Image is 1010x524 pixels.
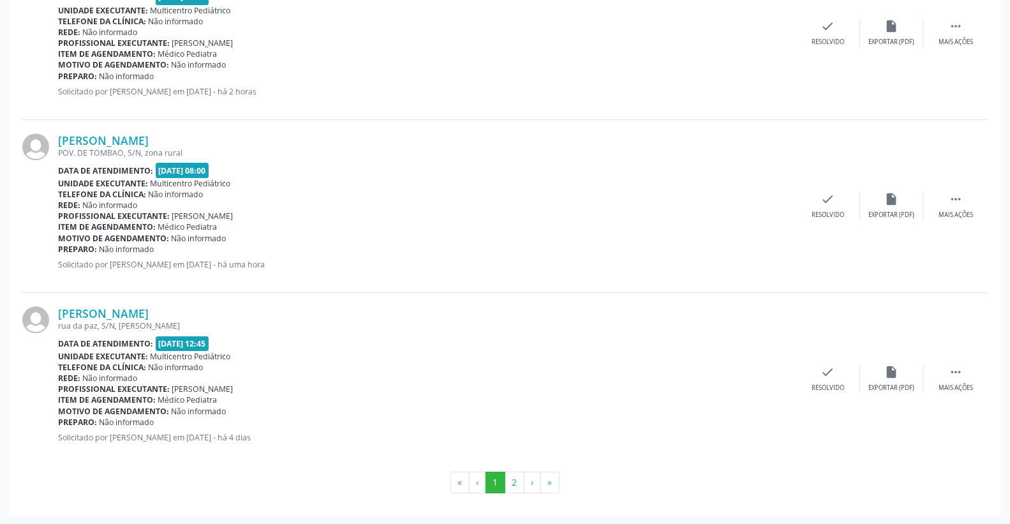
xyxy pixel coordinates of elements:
[58,86,796,97] p: Solicitado por [PERSON_NAME] em [DATE] - há 2 horas
[58,233,169,244] b: Motivo de agendamento:
[100,71,154,82] span: Não informado
[172,38,234,49] span: [PERSON_NAME]
[100,244,154,255] span: Não informado
[58,244,97,255] b: Preparo:
[172,211,234,221] span: [PERSON_NAME]
[58,49,156,59] b: Item de agendamento:
[172,406,227,417] span: Não informado
[812,384,844,393] div: Resolvido
[172,384,234,394] span: [PERSON_NAME]
[58,189,146,200] b: Telefone da clínica:
[58,38,170,49] b: Profissional executante:
[156,163,209,177] span: [DATE] 08:00
[83,200,138,211] span: Não informado
[540,472,560,493] button: Go to last page
[58,16,146,27] b: Telefone da clínica:
[58,165,153,176] b: Data de atendimento:
[172,59,227,70] span: Não informado
[83,27,138,38] span: Não informado
[58,394,156,405] b: Item de agendamento:
[885,19,899,33] i: insert_drive_file
[949,19,963,33] i: 
[151,178,231,189] span: Multicentro Pediátrico
[885,192,899,206] i: insert_drive_file
[158,221,218,232] span: Médico Pediatra
[158,49,218,59] span: Médico Pediatra
[812,38,844,47] div: Resolvido
[172,233,227,244] span: Não informado
[524,472,541,493] button: Go to next page
[58,320,796,331] div: rua da paz, S/N, [PERSON_NAME]
[58,306,149,320] a: [PERSON_NAME]
[885,365,899,379] i: insert_drive_file
[58,351,148,362] b: Unidade executante:
[505,472,524,493] button: Go to page 2
[821,365,835,379] i: check
[486,472,505,493] button: Go to page 1
[58,27,80,38] b: Rede:
[58,211,170,221] b: Profissional executante:
[58,5,148,16] b: Unidade executante:
[58,178,148,189] b: Unidade executante:
[22,472,988,493] ul: Pagination
[58,147,796,158] div: POV. DE TOMBAO, S/N, zona rural
[58,338,153,349] b: Data de atendimento:
[58,362,146,373] b: Telefone da clínica:
[149,362,204,373] span: Não informado
[58,59,169,70] b: Motivo de agendamento:
[149,16,204,27] span: Não informado
[22,133,49,160] img: img
[151,5,231,16] span: Multicentro Pediátrico
[869,38,915,47] div: Exportar (PDF)
[156,336,209,351] span: [DATE] 12:45
[58,221,156,232] b: Item de agendamento:
[949,192,963,206] i: 
[58,373,80,384] b: Rede:
[58,417,97,428] b: Preparo:
[158,394,218,405] span: Médico Pediatra
[939,384,973,393] div: Mais ações
[58,133,149,147] a: [PERSON_NAME]
[869,211,915,220] div: Exportar (PDF)
[821,192,835,206] i: check
[58,384,170,394] b: Profissional executante:
[58,432,796,443] p: Solicitado por [PERSON_NAME] em [DATE] - há 4 dias
[869,384,915,393] div: Exportar (PDF)
[151,351,231,362] span: Multicentro Pediátrico
[939,211,973,220] div: Mais ações
[58,406,169,417] b: Motivo de agendamento:
[821,19,835,33] i: check
[949,365,963,379] i: 
[939,38,973,47] div: Mais ações
[58,200,80,211] b: Rede:
[58,259,796,270] p: Solicitado por [PERSON_NAME] em [DATE] - há uma hora
[100,417,154,428] span: Não informado
[58,71,97,82] b: Preparo:
[22,306,49,333] img: img
[83,373,138,384] span: Não informado
[149,189,204,200] span: Não informado
[812,211,844,220] div: Resolvido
